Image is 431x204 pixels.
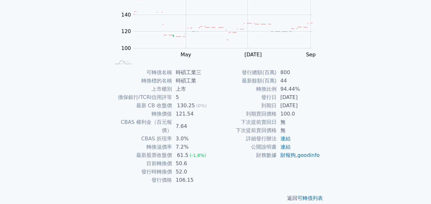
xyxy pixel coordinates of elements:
[277,85,320,93] td: 94.44%
[172,168,216,176] td: 52.0
[172,85,216,93] td: 上市
[277,93,320,102] td: [DATE]
[121,28,131,34] tspan: 120
[216,135,277,143] td: 詳細發行辦法
[172,176,216,184] td: 106.15
[111,151,172,159] td: 最新股票收盤價
[216,110,277,118] td: 到期賣回價格
[172,77,216,85] td: 時碩工業
[280,152,296,158] a: 財報狗
[277,68,320,77] td: 800
[111,159,172,168] td: 目前轉換價
[216,77,277,85] td: 最新餘額(百萬)
[172,118,216,135] td: 7.64
[121,12,131,18] tspan: 140
[172,93,216,102] td: 5
[216,68,277,77] td: 發行總額(百萬)
[111,143,172,151] td: 轉換溢價率
[111,135,172,143] td: CBAS 折現率
[176,151,190,159] div: 61.5
[216,118,277,126] td: 下次提前賣回日
[280,144,291,150] a: 連結
[111,118,172,135] td: CBAS 權利金（百元報價）
[111,168,172,176] td: 發行時轉換價
[216,93,277,102] td: 發行日
[277,102,320,110] td: [DATE]
[277,110,320,118] td: 100.0
[111,93,172,102] td: 擔保銀行/TCRI信用評等
[176,102,196,110] div: 130.25
[216,85,277,93] td: 轉換比例
[172,135,216,143] td: 3.0%
[172,110,216,118] td: 121.54
[111,68,172,77] td: 可轉債名稱
[172,143,216,151] td: 7.2%
[277,118,320,126] td: 無
[244,52,262,58] tspan: [DATE]
[172,159,216,168] td: 50.6
[280,136,291,142] a: 連結
[111,110,172,118] td: 轉換價值
[111,176,172,184] td: 發行價格
[172,68,216,77] td: 時碩工業三
[277,151,320,159] td: ,
[216,126,277,135] td: 下次提前賣回價格
[277,77,320,85] td: 44
[277,126,320,135] td: 無
[216,151,277,159] td: 財務數據
[216,143,277,151] td: 公開說明書
[216,102,277,110] td: 到期日
[111,102,172,110] td: 最新 CB 收盤價
[181,52,191,58] tspan: May
[297,152,320,158] a: goodinfo
[297,195,323,201] a: 可轉債列表
[121,45,131,51] tspan: 100
[196,103,207,108] span: (0%)
[306,52,316,58] tspan: Sep
[103,194,328,202] p: 返回
[111,77,172,85] td: 轉換標的名稱
[111,85,172,93] td: 上市櫃別
[189,153,206,158] span: (-1.8%)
